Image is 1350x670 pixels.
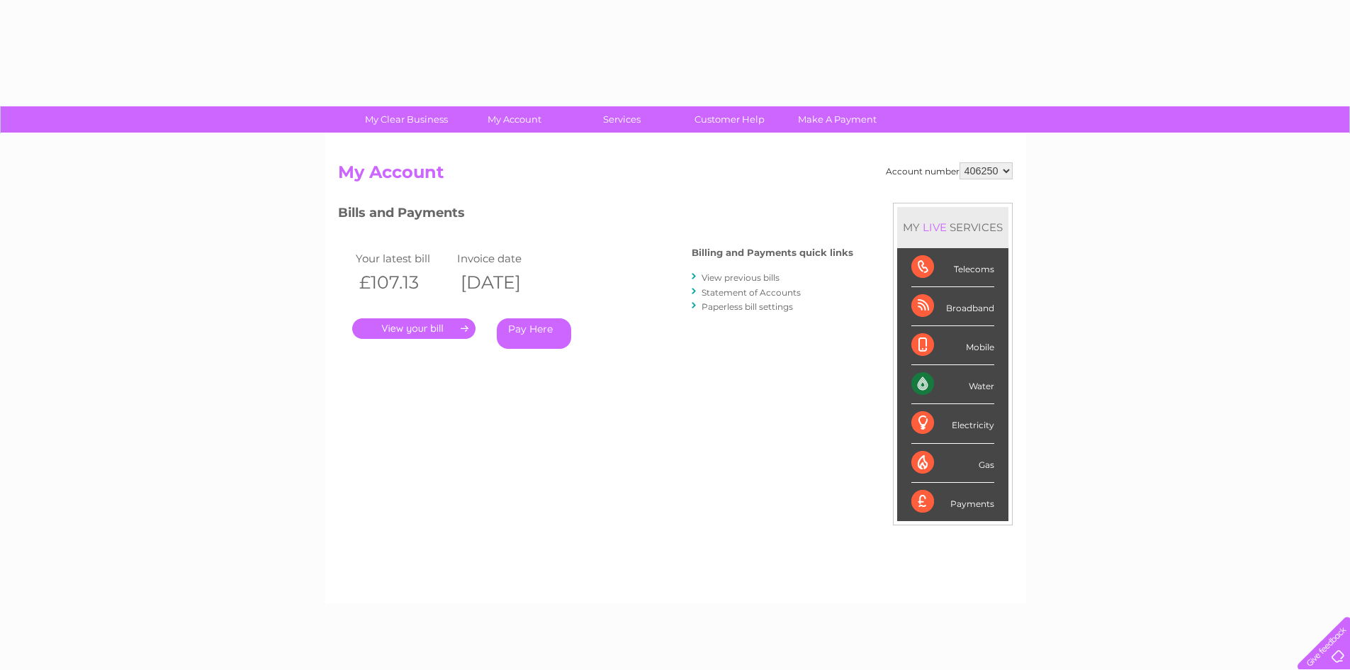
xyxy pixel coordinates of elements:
[671,106,788,133] a: Customer Help
[702,287,801,298] a: Statement of Accounts
[702,272,780,283] a: View previous bills
[911,404,994,443] div: Electricity
[911,444,994,483] div: Gas
[886,162,1013,179] div: Account number
[348,106,465,133] a: My Clear Business
[352,318,476,339] a: .
[911,365,994,404] div: Water
[497,318,571,349] a: Pay Here
[702,301,793,312] a: Paperless bill settings
[911,326,994,365] div: Mobile
[563,106,680,133] a: Services
[352,249,454,268] td: Your latest bill
[338,162,1013,189] h2: My Account
[338,203,853,228] h3: Bills and Payments
[456,106,573,133] a: My Account
[897,207,1008,247] div: MY SERVICES
[692,247,853,258] h4: Billing and Payments quick links
[911,483,994,521] div: Payments
[352,268,454,297] th: £107.13
[911,287,994,326] div: Broadband
[920,220,950,234] div: LIVE
[454,249,556,268] td: Invoice date
[911,248,994,287] div: Telecoms
[454,268,556,297] th: [DATE]
[779,106,896,133] a: Make A Payment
